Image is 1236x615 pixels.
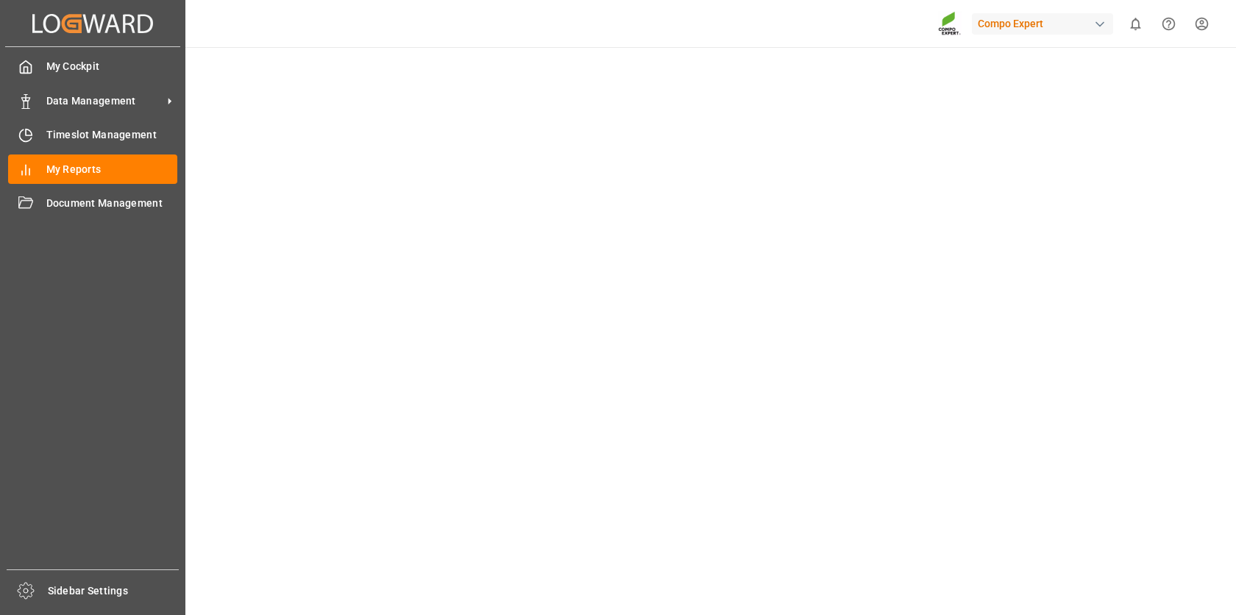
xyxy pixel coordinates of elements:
[972,10,1119,38] button: Compo Expert
[1119,7,1152,40] button: show 0 new notifications
[8,52,177,81] a: My Cockpit
[46,93,163,109] span: Data Management
[46,162,178,177] span: My Reports
[46,59,178,74] span: My Cockpit
[8,189,177,218] a: Document Management
[938,11,962,37] img: Screenshot%202023-09-29%20at%2010.02.21.png_1712312052.png
[48,583,180,599] span: Sidebar Settings
[972,13,1113,35] div: Compo Expert
[46,127,178,143] span: Timeslot Management
[1152,7,1185,40] button: Help Center
[46,196,178,211] span: Document Management
[8,121,177,149] a: Timeslot Management
[8,154,177,183] a: My Reports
